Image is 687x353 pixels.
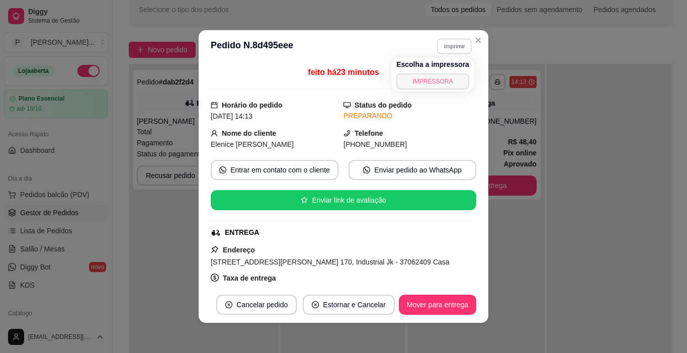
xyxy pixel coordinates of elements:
[225,301,232,308] span: close-circle
[363,166,370,173] span: whats-app
[211,130,218,137] span: user
[225,227,259,238] div: ENTREGA
[343,130,351,137] span: phone
[303,295,395,315] button: close-circleEstornar e Cancelar
[211,38,293,54] h3: Pedido N. 8d495eee
[219,166,226,173] span: whats-app
[211,102,218,109] span: calendar
[399,295,476,315] button: Mover para entrega
[211,274,219,282] span: dollar
[343,102,351,109] span: desktop
[355,129,383,137] strong: Telefone
[216,295,297,315] button: close-circleCancelar pedido
[211,140,294,148] span: Elenice [PERSON_NAME]
[222,101,283,109] strong: Horário do pedido
[470,32,486,48] button: Close
[223,274,276,282] strong: Taxa de entrega
[222,129,276,137] strong: Nome do cliente
[308,68,379,76] span: feito há 23 minutos
[211,245,219,253] span: pushpin
[355,101,412,109] strong: Status do pedido
[343,111,476,121] div: PREPARANDO
[211,190,476,210] button: starEnviar link de avaliação
[223,246,255,254] strong: Endereço
[211,160,338,180] button: whats-appEntrar em contato com o cliente
[396,73,469,90] button: IMPRESSORA
[343,140,407,148] span: [PHONE_NUMBER]
[211,112,252,120] span: [DATE] 14:13
[312,301,319,308] span: close-circle
[396,59,469,69] h4: Escolha a impressora
[437,38,472,54] button: Imprimir
[211,258,450,266] span: [STREET_ADDRESS][PERSON_NAME] 170, Industrial Jk - 37062409 Casa
[349,160,476,180] button: whats-appEnviar pedido ao WhatsApp
[301,197,308,204] span: star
